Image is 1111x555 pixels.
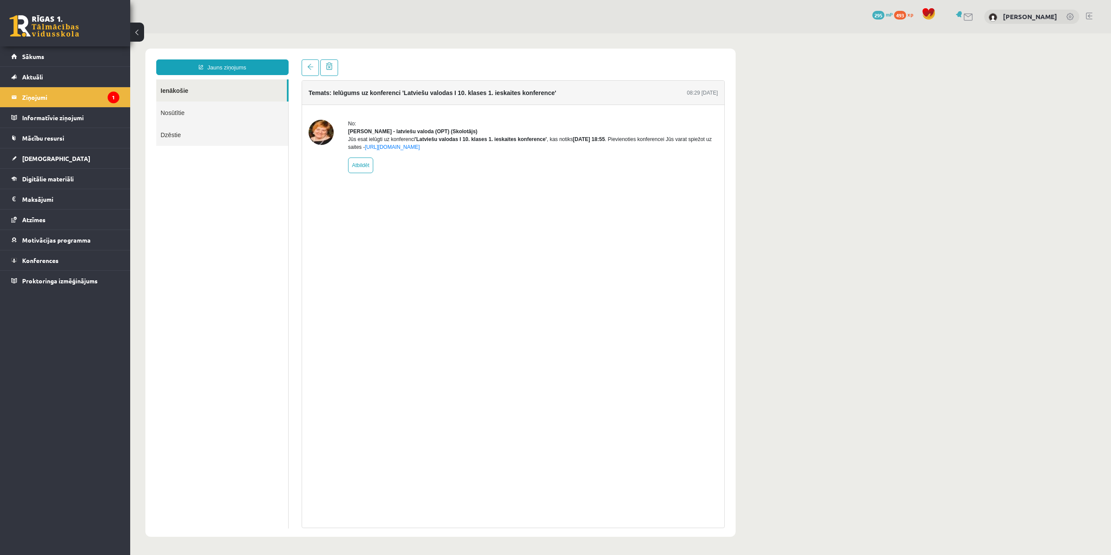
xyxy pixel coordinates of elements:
a: Proktoringa izmēģinājums [11,271,119,291]
img: Kristaps Korotkevičs [989,13,997,22]
a: Aktuāli [11,67,119,87]
span: xp [907,11,913,18]
span: Sākums [22,53,44,60]
a: 295 mP [872,11,893,18]
a: 493 xp [894,11,917,18]
div: 08:29 [DATE] [557,56,588,63]
a: [URL][DOMAIN_NAME] [235,111,290,117]
a: Konferences [11,250,119,270]
span: Atzīmes [22,216,46,223]
i: 1 [108,92,119,103]
a: Digitālie materiāli [11,169,119,189]
span: 295 [872,11,884,20]
h4: Temats: Ielūgums uz konferenci 'Latviešu valodas I 10. klases 1. ieskaites konference' [178,56,426,63]
a: Motivācijas programma [11,230,119,250]
a: [PERSON_NAME] [1003,12,1057,21]
span: Motivācijas programma [22,236,91,244]
span: Proktoringa izmēģinājums [22,277,98,285]
a: Maksājumi [11,189,119,209]
a: Jauns ziņojums [26,26,158,42]
legend: Ziņojumi [22,87,119,107]
b: [DATE] 18:55 [443,103,475,109]
a: Mācību resursi [11,128,119,148]
a: Atbildēt [218,124,243,140]
a: Dzēstie [26,90,158,112]
a: Sākums [11,46,119,66]
span: mP [886,11,893,18]
div: Jūs esat ielūgti uz konferenci , kas notiks . Pievienoties konferencei Jūs varat spiežot uz saites - [218,102,588,118]
span: Mācību resursi [22,134,64,142]
b: 'Latviešu valodas I 10. klases 1. ieskaites konference' [285,103,417,109]
a: Informatīvie ziņojumi [11,108,119,128]
a: [DEMOGRAPHIC_DATA] [11,148,119,168]
span: [DEMOGRAPHIC_DATA] [22,154,90,162]
strong: [PERSON_NAME] - latviešu valoda (OPT) (Skolotājs) [218,95,347,101]
span: Digitālie materiāli [22,175,74,183]
legend: Informatīvie ziņojumi [22,108,119,128]
legend: Maksājumi [22,189,119,209]
a: Atzīmes [11,210,119,230]
a: Ienākošie [26,46,157,68]
span: Aktuāli [22,73,43,81]
div: No: [218,86,588,94]
span: Konferences [22,256,59,264]
a: Ziņojumi1 [11,87,119,107]
a: Rīgas 1. Tālmācības vidusskola [10,15,79,37]
a: Nosūtītie [26,68,158,90]
img: Laila Jirgensone - latviešu valoda (OPT) [178,86,204,112]
span: 493 [894,11,906,20]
